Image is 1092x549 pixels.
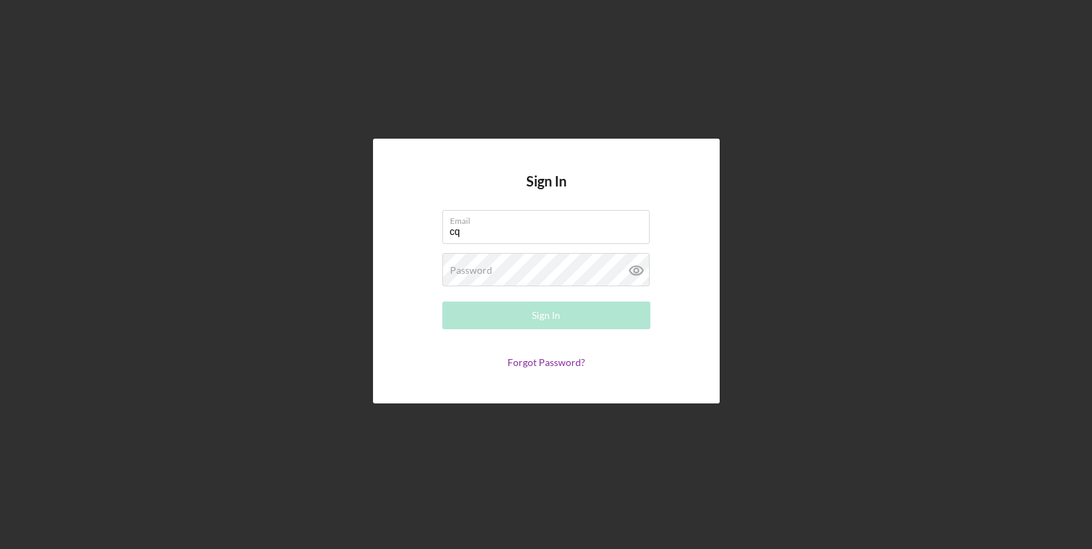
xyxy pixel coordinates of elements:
[526,173,566,210] h4: Sign In
[532,302,560,329] div: Sign In
[442,302,650,329] button: Sign In
[508,356,585,368] a: Forgot Password?
[450,265,492,276] label: Password
[450,211,650,226] label: Email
